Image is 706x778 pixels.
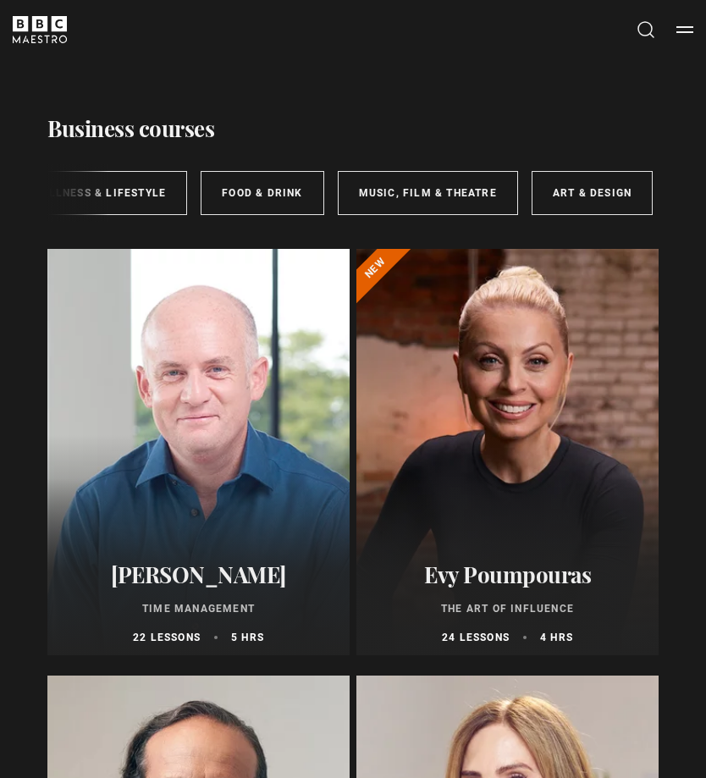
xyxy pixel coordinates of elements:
[231,630,264,645] p: 5 hrs
[532,171,653,215] a: Art & Design
[367,561,648,588] h2: Evy Poumpouras
[540,630,573,645] p: 4 hrs
[442,630,510,645] p: 24 lessons
[367,601,648,616] p: The Art of Influence
[201,171,323,215] a: Food & Drink
[356,249,659,655] a: Evy Poumpouras The Art of Influence 24 lessons 4 hrs New
[47,113,214,144] h1: Business courses
[676,21,693,38] button: Toggle navigation
[13,16,67,43] svg: BBC Maestro
[338,171,518,215] a: Music, Film & Theatre
[58,561,339,588] h2: [PERSON_NAME]
[58,601,339,616] p: Time Management
[133,630,201,645] p: 22 lessons
[47,249,350,655] a: [PERSON_NAME] Time Management 22 lessons 5 hrs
